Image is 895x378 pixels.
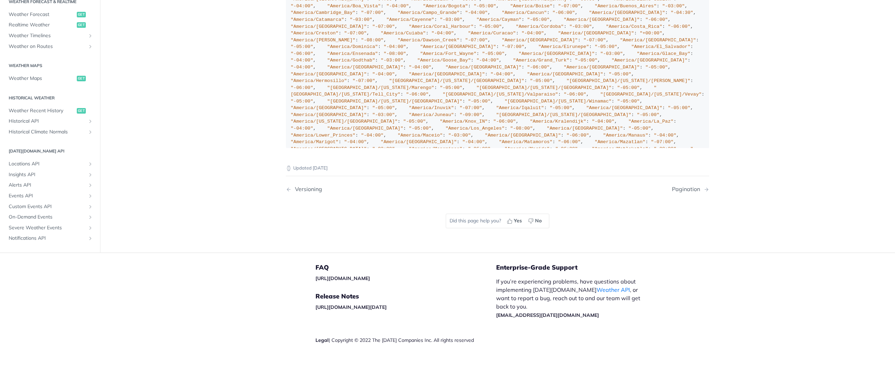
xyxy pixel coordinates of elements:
span: "America/[GEOGRAPHIC_DATA]" [291,112,367,117]
span: "-04:00" [291,65,313,70]
span: "-07:00" [558,3,581,9]
span: "America/[GEOGRAPHIC_DATA]" [558,31,634,36]
span: "America/[PERSON_NAME]" [291,38,355,43]
span: "[GEOGRAPHIC_DATA]/[US_STATE]/[PERSON_NAME]" [567,78,690,83]
span: "America/Cancun" [502,10,547,15]
span: "America/[GEOGRAPHIC_DATA]" [291,105,367,110]
span: "-07:00" [502,44,524,49]
span: "America/[GEOGRAPHIC_DATA]" [620,38,696,43]
span: "-04:30" [671,10,693,15]
h2: [DATE][DOMAIN_NAME] API [5,148,95,154]
span: "-05:00" [372,105,395,110]
span: "-05:00" [291,99,313,104]
div: Versioning [292,186,322,192]
span: Weather Maps [9,75,75,82]
span: Historical API [9,118,86,125]
span: "America/Cambridge_Bay" [291,10,355,15]
span: "-05:00" [530,78,552,83]
span: On-Demand Events [9,214,86,221]
span: Weather Timelines [9,32,86,39]
span: "-04:00" [291,126,313,131]
span: "-04:00" [654,133,676,138]
span: "[GEOGRAPHIC_DATA]/[US_STATE]/[GEOGRAPHIC_DATA]" [476,85,611,90]
button: Show subpages for Historical API [88,118,93,124]
div: Did this page help you? [446,214,549,228]
a: Legal [315,337,329,343]
span: "America/Dawson_Creek" [397,38,459,43]
span: "-03:00" [569,24,592,29]
span: "-08:00" [510,126,533,131]
span: "-05:00" [291,44,313,49]
a: [URL][DOMAIN_NAME] [315,275,370,281]
span: "-08:00" [384,51,406,56]
button: Show subpages for Alerts API [88,182,93,188]
span: "-04:00" [522,31,544,36]
a: Weather API [597,286,630,293]
span: "-04:00" [462,139,485,145]
span: "-04:00" [592,119,614,124]
span: "-05:00" [403,119,426,124]
span: "America/Manaus" [603,133,648,138]
div: | Copyright © 2022 The [DATE] Companies Inc. All rights reserved [315,337,496,344]
span: "-08:00" [361,38,384,43]
span: "-03:00" [448,133,471,138]
span: "-04:00" [291,58,313,63]
span: "[GEOGRAPHIC_DATA]/[US_STATE]/[GEOGRAPHIC_DATA]" [496,112,631,117]
button: Show subpages for Custom Events API [88,204,93,209]
button: Show subpages for Events API [88,193,93,199]
span: "America/Buenos_Aires" [595,3,657,9]
span: "America/Los_Angeles" [445,126,504,131]
a: Events APIShow subpages for Events API [5,191,95,201]
span: "-04:00" [386,3,409,9]
span: "America/Inuvik" [409,105,454,110]
span: "-08:00" [654,146,676,151]
span: "America/[GEOGRAPHIC_DATA]" [291,24,367,29]
span: "America/Hermosillo" [291,78,347,83]
span: "-04:00" [465,10,488,15]
button: Show subpages for Severe Weather Events [88,225,93,230]
span: "America/[GEOGRAPHIC_DATA]" [291,72,367,77]
span: "America/Kralendijk" [530,119,586,124]
span: "America/[GEOGRAPHIC_DATA]" [381,139,457,145]
span: "-07:00" [583,38,606,43]
button: Yes [504,216,526,226]
p: Updated [DATE] [286,165,709,172]
span: "America/Grand_Turk" [513,58,569,63]
span: "-04:00" [491,72,513,77]
button: Show subpages for Notifications API [88,236,93,241]
span: "-04:00" [344,139,367,145]
nav: Pagination Controls [286,179,709,199]
span: get [77,108,86,113]
span: "-07:00" [353,78,375,83]
button: Show subpages for Weather Timelines [88,33,93,38]
span: "America/Curacao" [468,31,516,36]
span: Insights API [9,171,86,178]
span: get [77,11,86,17]
span: "America/Goose_Bay" [417,58,471,63]
span: "-06:00" [668,24,690,29]
a: Realtime Weatherget [5,20,95,30]
span: "America/Maceio" [397,133,443,138]
span: "America/Merida" [504,146,550,151]
span: "America/Coral_Harbour" [409,24,474,29]
span: "America/[GEOGRAPHIC_DATA]" [445,65,522,70]
span: "-05:00" [550,105,572,110]
a: Previous Page: Versioning [286,186,467,192]
span: "America/Boise" [510,3,552,9]
span: "-05:00" [617,99,640,104]
span: "America/Knox_IN" [440,119,488,124]
span: "-06:00" [291,85,313,90]
span: "-04:00" [432,31,454,36]
span: "America/[GEOGRAPHIC_DATA]" [327,126,403,131]
span: "-06:00" [558,139,581,145]
span: "-05:00" [482,51,504,56]
span: "America/Cordoba" [516,24,564,29]
h2: Weather Maps [5,63,95,69]
h5: FAQ [315,263,496,272]
span: Alerts API [9,182,86,189]
span: "-04:00" [291,3,313,9]
span: "-05:00" [409,126,432,131]
button: Show subpages for Weather on Routes [88,43,93,49]
span: "America/[GEOGRAPHIC_DATA]" [564,17,640,22]
a: Notifications APIShow subpages for Notifications API [5,233,95,244]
